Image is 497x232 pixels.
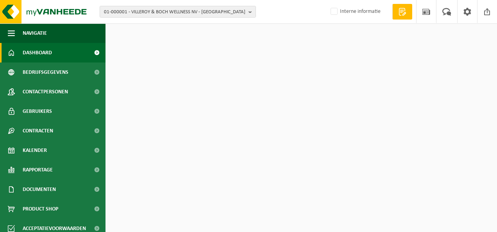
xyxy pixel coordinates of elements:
span: 01-000001 - VILLEROY & BOCH WELLNESS NV - [GEOGRAPHIC_DATA] [104,6,245,18]
span: Product Shop [23,199,58,219]
span: Documenten [23,180,56,199]
span: Contactpersonen [23,82,68,102]
span: Bedrijfsgegevens [23,62,68,82]
span: Kalender [23,141,47,160]
span: Rapportage [23,160,53,180]
label: Interne informatie [329,6,381,18]
span: Contracten [23,121,53,141]
span: Dashboard [23,43,52,62]
button: 01-000001 - VILLEROY & BOCH WELLNESS NV - [GEOGRAPHIC_DATA] [100,6,256,18]
span: Navigatie [23,23,47,43]
span: Gebruikers [23,102,52,121]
